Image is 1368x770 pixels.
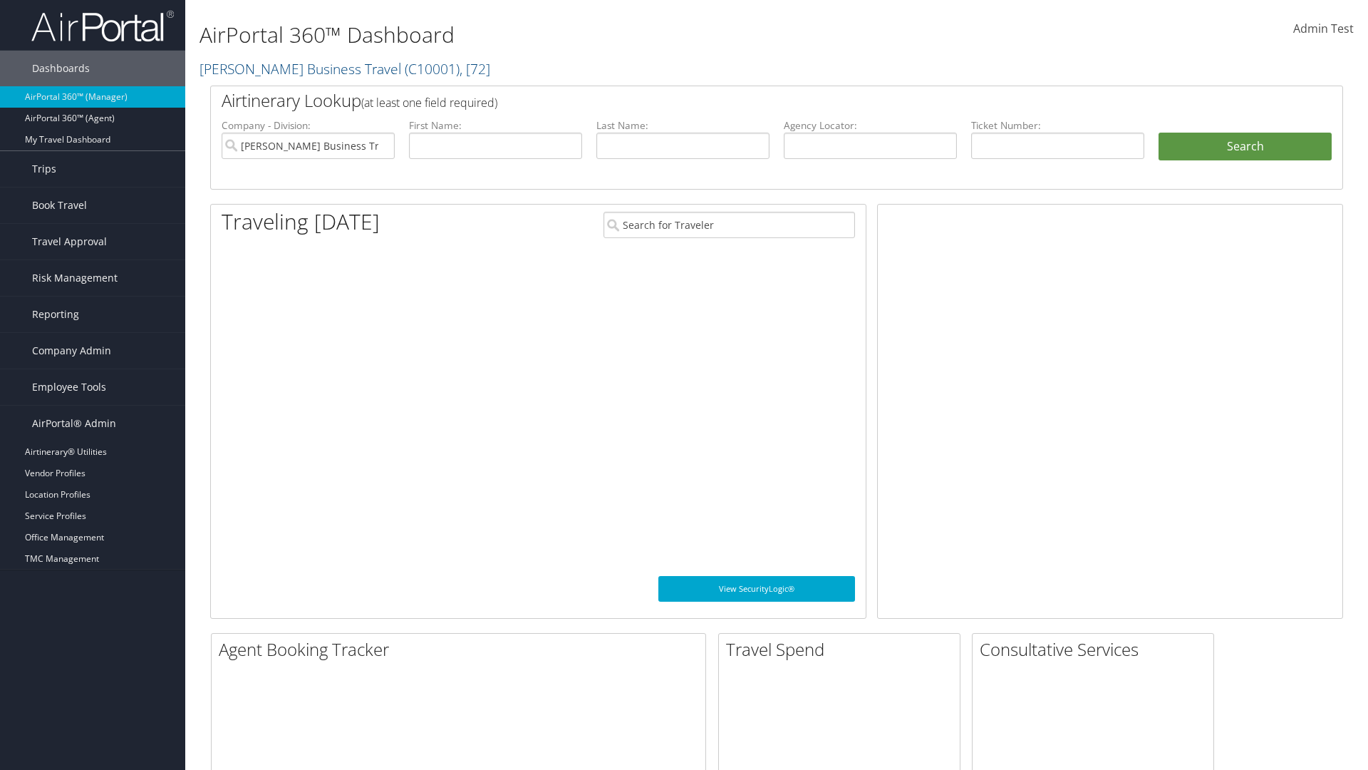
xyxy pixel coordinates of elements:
span: AirPortal® Admin [32,406,116,441]
label: Agency Locator: [784,118,957,133]
span: Company Admin [32,333,111,369]
span: , [ 72 ] [460,59,490,78]
span: Admin Test [1293,21,1354,36]
label: Ticket Number: [971,118,1144,133]
h1: AirPortal 360™ Dashboard [199,20,969,50]
h2: Airtinerary Lookup [222,88,1238,113]
span: Reporting [32,297,79,332]
span: Trips [32,151,56,187]
h2: Consultative Services [980,637,1213,662]
span: ( C10001 ) [405,59,460,78]
span: Book Travel [32,188,87,223]
a: [PERSON_NAME] Business Travel [199,59,490,78]
a: View SecurityLogic® [658,576,855,602]
img: airportal-logo.png [31,9,174,43]
label: Company - Division: [222,118,395,133]
h2: Agent Booking Tracker [219,637,705,662]
span: Employee Tools [32,369,106,405]
h1: Traveling [DATE] [222,207,380,237]
a: Admin Test [1293,7,1354,51]
span: Travel Approval [32,224,107,260]
span: Risk Management [32,260,118,296]
input: Search for Traveler [603,212,855,238]
label: First Name: [409,118,582,133]
span: Dashboards [32,51,90,86]
button: Search [1159,133,1332,161]
span: (at least one field required) [361,95,497,111]
h2: Travel Spend [726,637,960,662]
label: Last Name: [596,118,769,133]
